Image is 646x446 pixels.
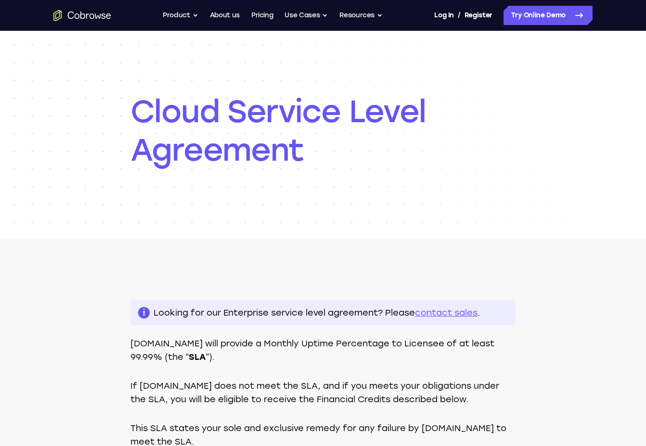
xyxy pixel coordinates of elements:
a: Pricing [251,6,273,25]
button: Resources [339,6,383,25]
p: Looking for our Enterprise service level agreement? Please . [138,306,508,319]
p: [DOMAIN_NAME] will provide a Monthly Uptime Percentage to Licensee of at least 99.99% (the “ ”). [130,337,516,364]
h1: Cloud Service Level Agreement [130,92,516,169]
a: Log In [434,6,453,25]
button: Product [163,6,198,25]
a: contact sales [415,307,478,318]
a: Try Online Demo [504,6,593,25]
strong: SLA [189,352,206,362]
span: / [458,10,461,21]
a: Go to the home page [53,10,111,21]
a: Register [465,6,492,25]
span: i [138,307,150,319]
p: If [DOMAIN_NAME] does not meet the SLA, and if you meets your obligations under the SLA, you will... [130,379,516,406]
button: Use Cases [284,6,328,25]
a: About us [210,6,240,25]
